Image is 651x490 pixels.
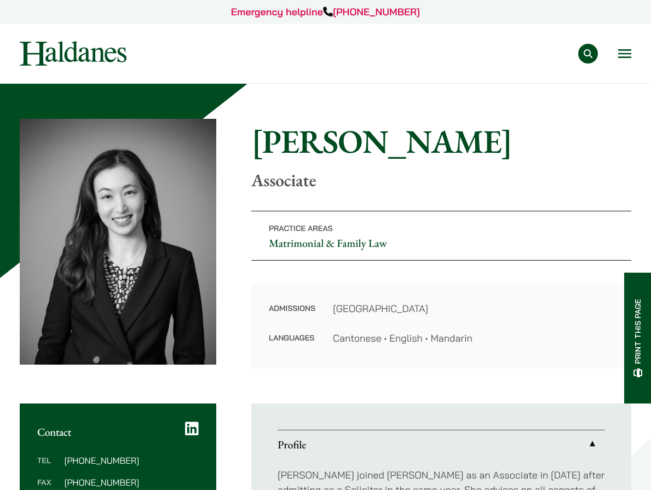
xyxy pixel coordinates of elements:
dd: Cantonese • English • Mandarin [333,331,614,345]
h1: [PERSON_NAME] [251,122,631,161]
img: Logo of Haldanes [20,41,126,66]
dd: [PHONE_NUMBER] [64,478,199,487]
p: Associate [251,170,631,191]
h2: Contact [37,425,199,439]
a: Emergency helpline[PHONE_NUMBER] [231,5,420,18]
button: Search [578,44,598,64]
dt: Tel [37,456,60,478]
dt: Languages [269,331,315,345]
button: Open menu [618,49,631,58]
span: Practice Areas [269,223,333,233]
a: Profile [278,430,605,459]
dt: Admissions [269,301,315,331]
dd: [GEOGRAPHIC_DATA] [333,301,614,316]
a: Matrimonial & Family Law [269,236,387,250]
dd: [PHONE_NUMBER] [64,456,199,465]
a: LinkedIn [185,421,199,436]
